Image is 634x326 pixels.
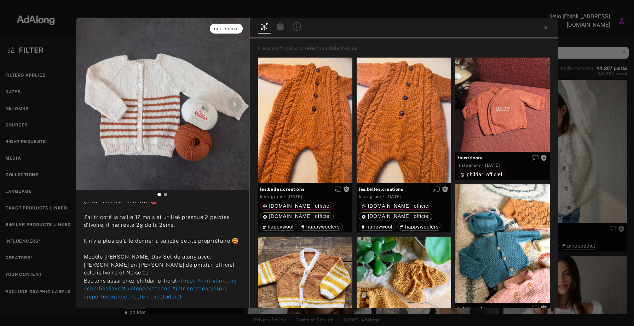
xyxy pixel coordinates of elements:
span: [DOMAIN_NAME]_officiel [269,213,331,219]
span: #tricotaddict [147,294,182,300]
span: · [482,162,483,168]
div: happywool [263,224,294,229]
iframe: Chat Widget [599,292,634,326]
div: happywool.com_officiel [263,203,331,208]
div: happywool.com_officiel [362,214,430,219]
div: Instagram [457,162,480,168]
span: Get rights [214,27,239,31]
span: #knitting [213,278,237,284]
span: [DOMAIN_NAME]_officiel [368,213,430,219]
div: happywool [362,224,392,229]
span: Rights not requested [541,155,547,160]
span: [DOMAIN_NAME]_officiel [269,203,331,209]
div: phildar_officiel [460,172,502,177]
span: phildar_officiel [467,172,502,177]
span: happywoolers [405,224,439,230]
span: #alongavecanna [128,285,171,291]
div: happywoolers [301,224,340,229]
span: #charliesdayset [84,285,126,291]
span: #jetricotedoncjesuis [172,285,227,291]
div: Widget de chat [599,292,634,326]
div: happywool.com_officiel [362,203,430,208]
span: happywool [268,224,294,230]
span: Fini 🥳 Un régal à tricoter comme d'habitude ! Comme vous pouvez le constater, j'ai fait les manch... [84,158,241,284]
span: #knit [197,278,211,284]
span: #jeportecequejetricote [84,294,145,300]
span: les.belles.creations [260,186,350,192]
span: happywool [367,224,392,230]
button: Enable diffusion on this media [530,154,541,161]
span: Rights not requested [343,186,350,191]
span: les.belles.creations [359,186,449,192]
time: 2025-06-12T18:29:17.000Z [485,163,500,168]
div: happywoolers [400,224,439,229]
time: 2025-06-20T19:57:07.000Z [288,194,302,199]
span: · [284,194,286,200]
div: Instagram [260,194,282,200]
div: happywool.com_officiel [263,214,331,219]
img: INS_DN5AbNvjP-m_0 [76,18,249,190]
div: Instagram [359,194,381,200]
span: #tricot [177,278,195,284]
button: Enable diffusion on this media [530,305,541,312]
div: Press shift+click to select multiple medias [258,45,556,52]
span: [DOMAIN_NAME]_officiel [368,203,430,209]
span: toustricote [457,155,548,161]
button: Get rights [210,24,242,34]
span: Rights not requested [541,306,547,311]
button: Enable diffusion on this media [333,185,343,193]
span: happywoolers [306,224,340,230]
span: Rights not requested [442,186,448,191]
span: · [383,194,385,200]
button: Enable diffusion on this media [431,185,442,193]
span: knittingcake [457,306,548,312]
time: 2025-06-20T19:57:07.000Z [386,194,401,199]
